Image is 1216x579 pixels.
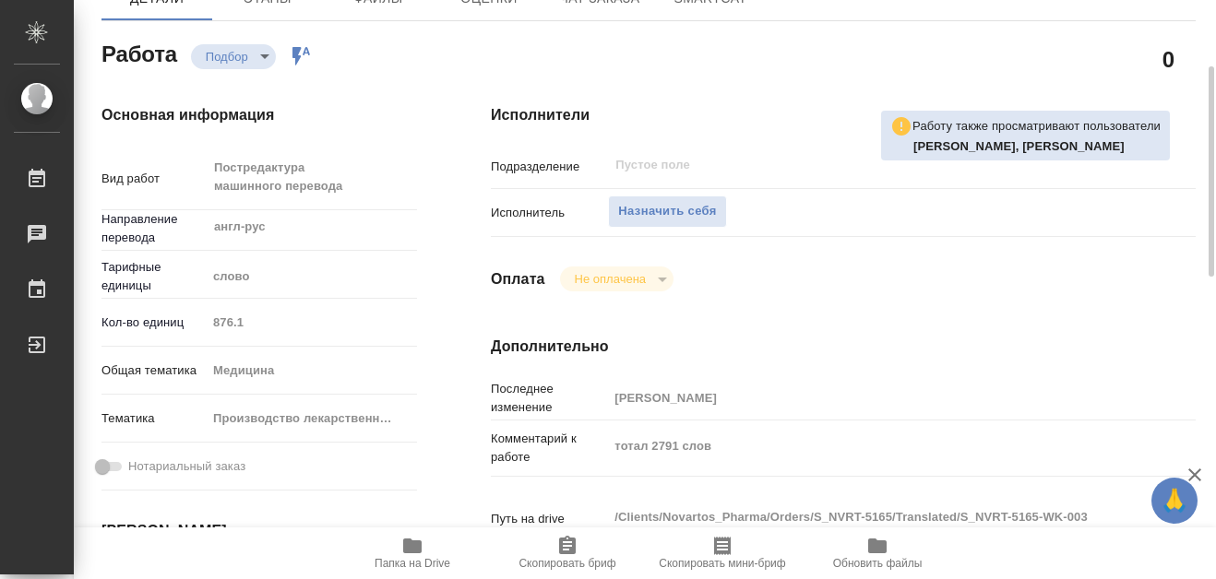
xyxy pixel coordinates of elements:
h4: Исполнители [491,104,1196,126]
textarea: тотал 2791 слов [608,431,1137,462]
div: слово [207,261,417,292]
h4: Оплата [491,268,545,290]
span: Нотариальный заказ [128,457,245,476]
button: 🙏 [1151,478,1198,524]
p: Направление перевода [101,210,207,247]
p: Исполнитель [491,204,608,222]
div: Подбор [560,266,674,291]
div: Подбор [191,44,276,69]
div: Производство лекарственных препаратов [207,403,417,434]
p: Подразделение [491,158,608,176]
span: Скопировать мини-бриф [659,557,785,570]
p: Общая тематика [101,361,207,380]
p: Комментарий к работе [491,430,608,467]
p: Последнее изменение [491,380,608,417]
b: [PERSON_NAME], [PERSON_NAME] [913,139,1125,153]
p: Работу также просматривают пользователи [912,117,1161,136]
input: Пустое поле [608,384,1137,411]
p: Вид работ [101,170,207,188]
p: Путь на drive [491,510,608,528]
h4: Дополнительно [491,336,1196,358]
span: Обновить файлы [833,557,923,570]
button: Подбор [200,49,254,65]
span: Назначить себя [618,201,716,222]
h4: [PERSON_NAME] [101,520,417,542]
span: Скопировать бриф [519,557,615,570]
button: Папка на Drive [335,527,490,579]
button: Назначить себя [608,195,726,228]
div: Медицина [207,355,417,386]
button: Обновить файлы [800,527,955,579]
input: Пустое поле [614,154,1093,176]
h2: 0 [1162,43,1174,75]
p: Кол-во единиц [101,313,207,332]
h2: Работа [101,36,177,69]
p: Тематика [101,409,207,428]
p: Никитина Полина, Грабко Мария [913,137,1161,156]
button: Не оплачена [569,271,651,287]
button: Скопировать мини-бриф [645,527,800,579]
h4: Основная информация [101,104,417,126]
span: Папка на Drive [375,557,450,570]
textarea: /Clients/Novartos_Pharma/Orders/S_NVRT-5165/Translated/S_NVRT-5165-WK-003 [608,502,1137,533]
button: Скопировать бриф [490,527,645,579]
p: Тарифные единицы [101,258,207,295]
span: 🙏 [1159,481,1190,520]
input: Пустое поле [207,309,417,336]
